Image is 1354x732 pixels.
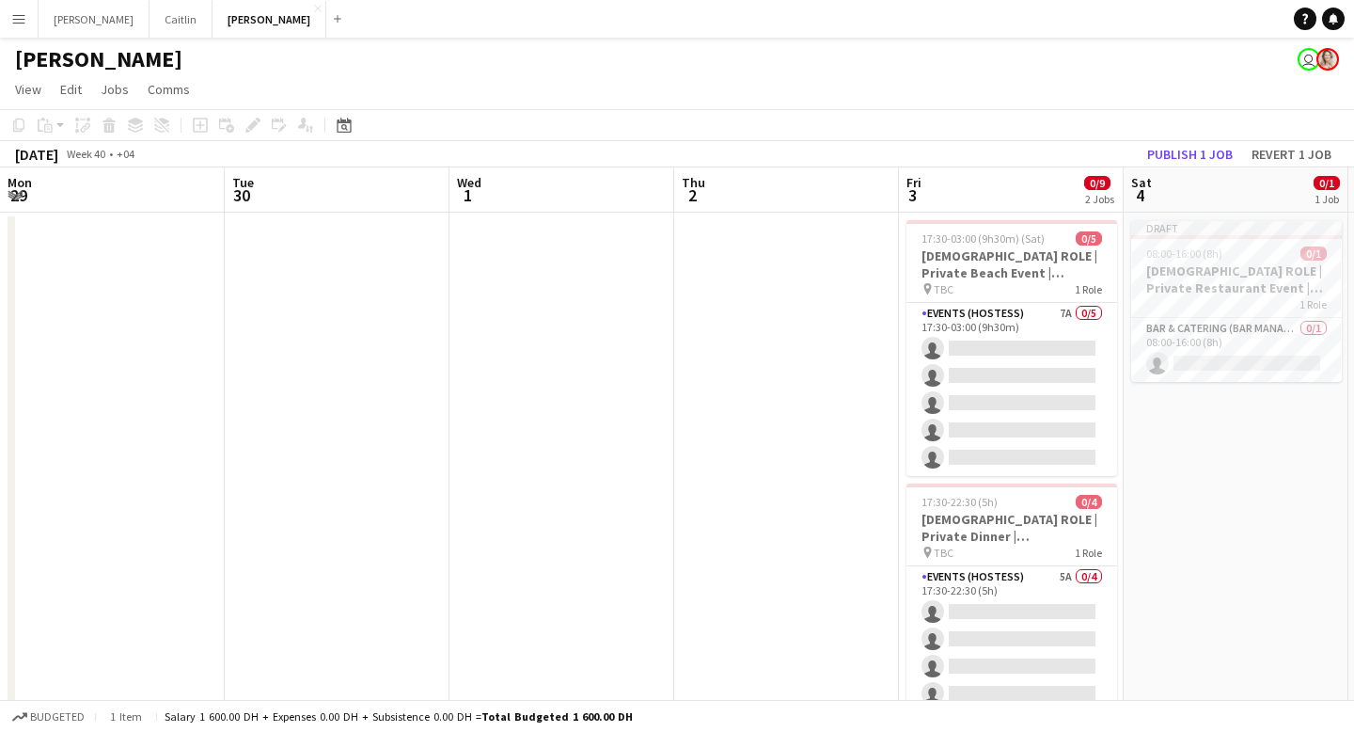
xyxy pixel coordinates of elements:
[1131,174,1152,191] span: Sat
[1300,247,1327,261] span: 0/1
[1131,220,1342,382] app-job-card: Draft08:00-16:00 (8h)0/1[DEMOGRAPHIC_DATA] ROLE | Private Restaurant Event | [GEOGRAPHIC_DATA] | ...
[682,174,705,191] span: Thu
[62,147,109,161] span: Week 40
[213,1,326,38] button: [PERSON_NAME]
[53,77,89,102] a: Edit
[15,81,41,98] span: View
[232,174,254,191] span: Tue
[454,184,481,206] span: 1
[1244,142,1339,167] button: Revert 1 job
[1146,247,1222,261] span: 08:00-16:00 (8h)
[1131,220,1342,235] div: Draft
[906,303,1117,476] app-card-role: Events (Hostess)7A0/517:30-03:00 (9h30m)
[140,77,197,102] a: Comms
[904,184,921,206] span: 3
[101,81,129,98] span: Jobs
[93,77,136,102] a: Jobs
[934,546,953,560] span: TBC
[30,710,85,724] span: Budgeted
[60,81,82,98] span: Edit
[1299,297,1327,311] span: 1 Role
[1314,176,1340,190] span: 0/1
[906,511,1117,545] h3: [DEMOGRAPHIC_DATA] ROLE | Private Dinner | [GEOGRAPHIC_DATA] | [DATE]
[921,231,1045,246] span: 17:30-03:00 (9h30m) (Sat)
[117,147,134,161] div: +04
[1315,192,1339,206] div: 1 Job
[39,1,150,38] button: [PERSON_NAME]
[8,174,32,191] span: Mon
[906,484,1117,712] app-job-card: 17:30-22:30 (5h)0/4[DEMOGRAPHIC_DATA] ROLE | Private Dinner | [GEOGRAPHIC_DATA] | [DATE] TBC1 Rol...
[1298,48,1320,71] app-user-avatar: Georgi Stopforth
[1075,282,1102,296] span: 1 Role
[1131,318,1342,382] app-card-role: Bar & Catering (Bar Manager)0/108:00-16:00 (8h)
[457,174,481,191] span: Wed
[229,184,254,206] span: 30
[150,1,213,38] button: Caitlin
[15,45,182,73] h1: [PERSON_NAME]
[906,566,1117,712] app-card-role: Events (Hostess)5A0/417:30-22:30 (5h)
[1084,176,1110,190] span: 0/9
[5,184,32,206] span: 29
[1316,48,1339,71] app-user-avatar: Kelly Burt
[1128,184,1152,206] span: 4
[8,77,49,102] a: View
[906,174,921,191] span: Fri
[1140,142,1240,167] button: Publish 1 job
[1075,546,1102,560] span: 1 Role
[1085,192,1114,206] div: 2 Jobs
[1131,263,1342,296] h3: [DEMOGRAPHIC_DATA] ROLE | Private Restaurant Event | [GEOGRAPHIC_DATA] | [DATE]
[934,282,953,296] span: TBC
[148,81,190,98] span: Comms
[906,220,1117,476] app-job-card: 17:30-03:00 (9h30m) (Sat)0/5[DEMOGRAPHIC_DATA] ROLE | Private Beach Event | [GEOGRAPHIC_DATA] | [...
[921,495,998,509] span: 17:30-22:30 (5h)
[906,247,1117,281] h3: [DEMOGRAPHIC_DATA] ROLE | Private Beach Event | [GEOGRAPHIC_DATA] | [DATE]
[1076,495,1102,509] span: 0/4
[481,709,633,724] span: Total Budgeted 1 600.00 DH
[165,709,633,724] div: Salary 1 600.00 DH + Expenses 0.00 DH + Subsistence 0.00 DH =
[9,707,87,727] button: Budgeted
[103,709,149,724] span: 1 item
[679,184,705,206] span: 2
[1076,231,1102,246] span: 0/5
[15,145,58,164] div: [DATE]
